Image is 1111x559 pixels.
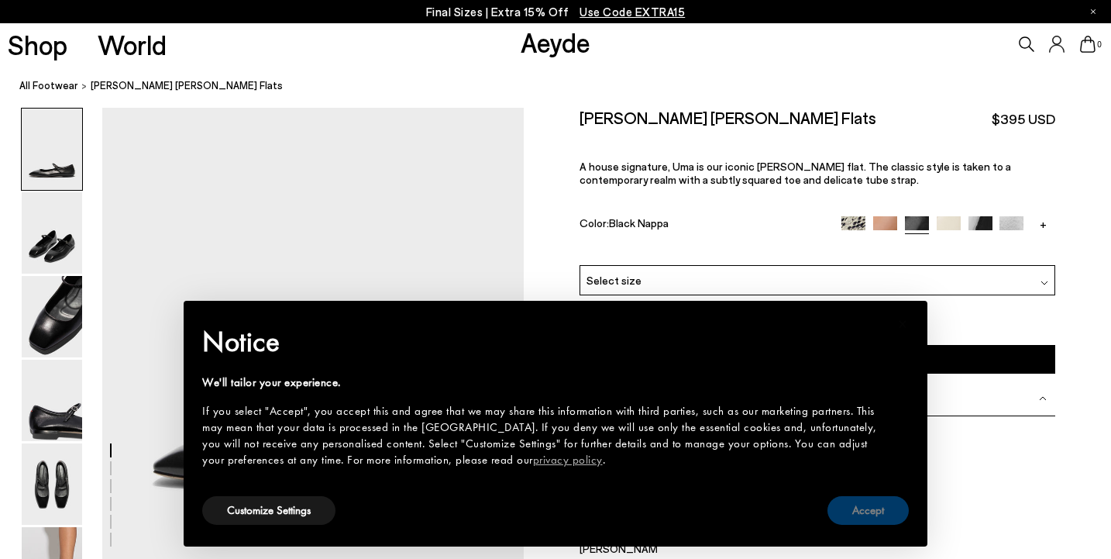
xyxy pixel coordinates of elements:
a: World [98,31,167,58]
button: Customize Settings [202,496,335,525]
h2: Notice [202,322,884,362]
span: Black Nappa [609,216,669,229]
div: We'll tailor your experience. [202,374,884,391]
button: Close this notice [884,305,921,343]
img: Uma Mary-Jane Flats - Image 3 [22,276,82,357]
span: [PERSON_NAME] [PERSON_NAME] Flats [91,78,283,94]
button: Accept [827,496,909,525]
p: A house signature, Uma is our iconic [PERSON_NAME] flat. The classic style is taken to a contempo... [580,160,1055,186]
a: Shop [8,31,67,58]
div: Color: [580,216,826,234]
span: Navigate to /collections/ss25-final-sizes [580,5,685,19]
img: svg%3E [1039,395,1047,402]
img: Uma Mary-Jane Flats - Image 4 [22,360,82,441]
span: $395 USD [992,109,1055,129]
img: Uma Mary-Jane Flats - Image 2 [22,192,82,274]
h2: [PERSON_NAME] [PERSON_NAME] Flats [580,108,876,127]
span: × [898,312,908,336]
img: Uma Mary-Jane Flats - Image 5 [22,443,82,525]
p: Final Sizes | Extra 15% Off [426,2,686,22]
img: svg%3E [1040,279,1048,287]
span: 0 [1096,40,1103,49]
span: Select size [586,272,641,288]
a: Aeyde [521,26,590,58]
a: privacy policy [533,452,603,468]
img: Uma Mary-Jane Flats - Image 1 [22,109,82,190]
div: If you select "Accept", you accept this and agree that we may share this information with third p... [202,403,884,468]
a: + [1031,216,1055,230]
a: 0 [1080,36,1096,53]
a: All Footwear [19,78,78,94]
nav: breadcrumb [19,65,1111,108]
